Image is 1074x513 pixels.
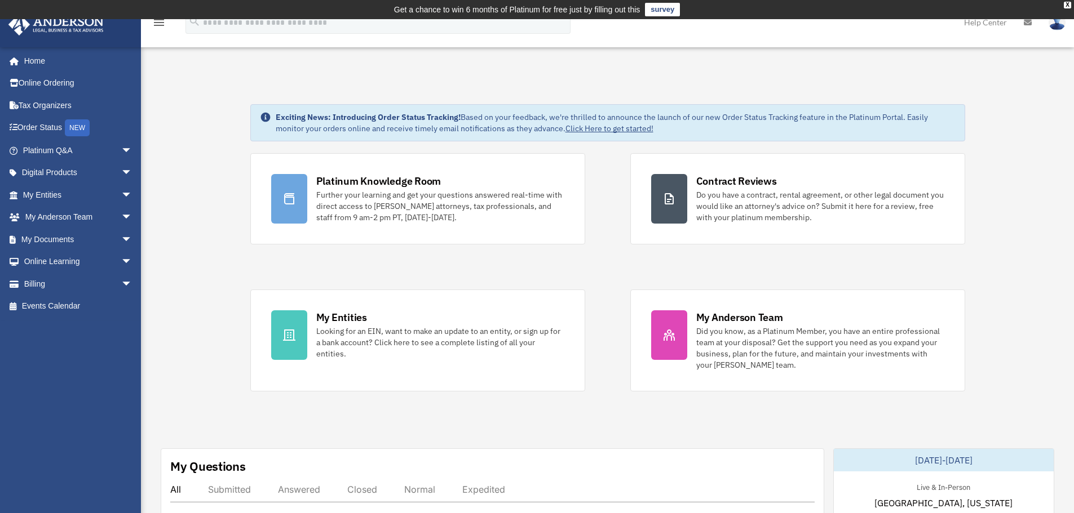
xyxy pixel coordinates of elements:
[8,206,149,229] a: My Anderson Teamarrow_drop_down
[696,189,944,223] div: Do you have a contract, rental agreement, or other legal document you would like an attorney's ad...
[316,310,367,324] div: My Entities
[170,484,181,495] div: All
[121,228,144,251] span: arrow_drop_down
[565,123,653,133] a: Click Here to get started!
[152,16,166,29] i: menu
[8,139,149,162] a: Platinum Q&Aarrow_drop_down
[404,484,435,495] div: Normal
[696,325,944,371] div: Did you know, as a Platinum Member, you have an entire professional team at your disposal? Get th...
[170,458,246,475] div: My Questions
[645,3,680,16] a: survey
[250,289,585,391] a: My Entities Looking for an EIN, want to make an update to an entity, or sign up for a bank accoun...
[1049,14,1066,30] img: User Pic
[8,50,144,72] a: Home
[316,174,441,188] div: Platinum Knowledge Room
[276,112,461,122] strong: Exciting News: Introducing Order Status Tracking!
[696,310,783,324] div: My Anderson Team
[152,20,166,29] a: menu
[121,184,144,207] span: arrow_drop_down
[8,273,149,295] a: Billingarrow_drop_down
[347,484,377,495] div: Closed
[188,15,201,28] i: search
[8,94,149,117] a: Tax Organizers
[121,206,144,229] span: arrow_drop_down
[834,449,1054,471] div: [DATE]-[DATE]
[121,251,144,274] span: arrow_drop_down
[8,72,149,95] a: Online Ordering
[394,3,640,16] div: Get a chance to win 6 months of Platinum for free just by filling out this
[250,153,585,244] a: Platinum Knowledge Room Further your learning and get your questions answered real-time with dire...
[908,480,979,492] div: Live & In-Person
[121,162,144,185] span: arrow_drop_down
[121,273,144,296] span: arrow_drop_down
[8,228,149,251] a: My Documentsarrow_drop_down
[65,119,90,136] div: NEW
[121,139,144,162] span: arrow_drop_down
[630,289,965,391] a: My Anderson Team Did you know, as a Platinum Member, you have an entire professional team at your...
[276,111,956,134] div: Based on your feedback, we're thrilled to announce the launch of our new Order Status Tracking fe...
[316,325,564,359] div: Looking for an EIN, want to make an update to an entity, or sign up for a bank account? Click her...
[8,184,149,206] a: My Entitiesarrow_drop_down
[8,295,149,318] a: Events Calendar
[630,153,965,244] a: Contract Reviews Do you have a contract, rental agreement, or other legal document you would like...
[874,496,1013,510] span: [GEOGRAPHIC_DATA], [US_STATE]
[462,484,505,495] div: Expedited
[8,162,149,184] a: Digital Productsarrow_drop_down
[696,174,777,188] div: Contract Reviews
[5,14,107,35] img: Anderson Advisors Platinum Portal
[278,484,320,495] div: Answered
[8,251,149,273] a: Online Learningarrow_drop_down
[8,117,149,140] a: Order StatusNEW
[1064,2,1071,8] div: close
[316,189,564,223] div: Further your learning and get your questions answered real-time with direct access to [PERSON_NAM...
[208,484,251,495] div: Submitted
